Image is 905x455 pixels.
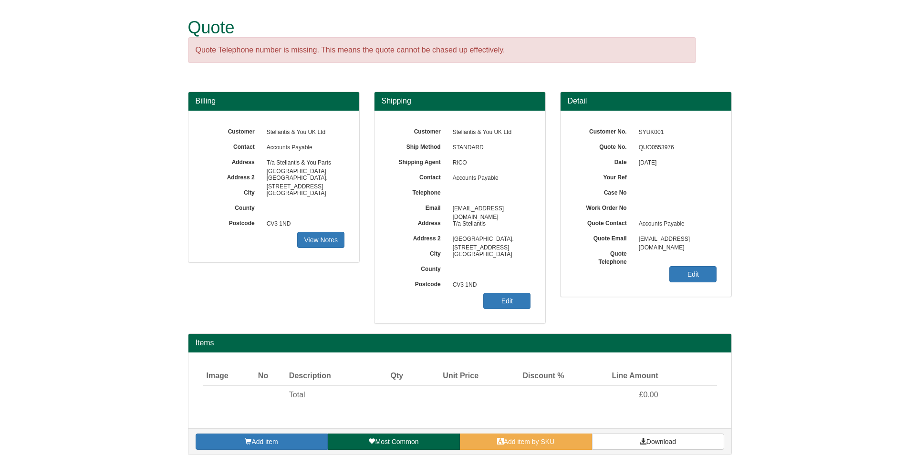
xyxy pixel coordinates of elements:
span: SYUK001 [634,125,717,140]
h2: Items [196,339,724,347]
a: Edit [483,293,531,309]
h1: Quote [188,18,696,37]
h3: Billing [196,97,352,105]
label: Contact [203,140,262,151]
span: Accounts Payable [634,217,717,232]
label: Quote Telephone [575,247,634,266]
span: Accounts Payable [262,140,345,155]
span: CV3 1ND [448,278,531,293]
label: Quote Contact [575,217,634,227]
span: Most Common [375,438,418,445]
a: View Notes [297,232,344,248]
label: Telephone [389,186,448,197]
label: Postcode [389,278,448,289]
span: Accounts Payable [448,171,531,186]
a: Download [592,434,724,450]
span: [GEOGRAPHIC_DATA]. [STREET_ADDRESS] [262,171,345,186]
span: T/a Stellantis & You Parts [GEOGRAPHIC_DATA] [262,155,345,171]
span: T/a Stellantis [448,217,531,232]
span: Add item by SKU [504,438,555,445]
label: Your Ref [575,171,634,182]
label: Address 2 [389,232,448,243]
span: STANDARD [448,140,531,155]
label: Customer [389,125,448,136]
span: [GEOGRAPHIC_DATA] [262,186,345,201]
th: No [254,367,285,386]
span: [EMAIL_ADDRESS][DOMAIN_NAME] [634,232,717,247]
label: Email [389,201,448,212]
label: Contact [389,171,448,182]
label: Ship Method [389,140,448,151]
div: Quote Telephone number is missing. This means the quote cannot be chased up effectively. [188,37,696,63]
label: Case No [575,186,634,197]
th: Unit Price [407,367,482,386]
h3: Shipping [382,97,538,105]
span: RICO [448,155,531,171]
span: QUO0553976 [634,140,717,155]
td: Total [285,385,372,404]
span: Download [646,438,676,445]
span: [EMAIL_ADDRESS][DOMAIN_NAME] [448,201,531,217]
label: County [203,201,262,212]
th: Discount % [482,367,568,386]
label: Quote No. [575,140,634,151]
span: [GEOGRAPHIC_DATA]. [STREET_ADDRESS] [448,232,531,247]
label: Work Order No [575,201,634,212]
label: City [203,186,262,197]
label: Address [389,217,448,227]
label: Date [575,155,634,166]
label: Shipping Agent [389,155,448,166]
th: Qty [372,367,407,386]
span: Add item [251,438,278,445]
label: Postcode [203,217,262,227]
label: City [389,247,448,258]
label: Customer [203,125,262,136]
a: Edit [669,266,717,282]
span: £0.00 [639,391,658,399]
span: CV3 1ND [262,217,345,232]
label: Quote Email [575,232,634,243]
label: Address [203,155,262,166]
th: Line Amount [568,367,662,386]
label: Address 2 [203,171,262,182]
span: Stellantis & You UK Ltd [262,125,345,140]
th: Image [203,367,254,386]
span: Stellantis & You UK Ltd [448,125,531,140]
label: County [389,262,448,273]
label: Customer No. [575,125,634,136]
span: [DATE] [634,155,717,171]
th: Description [285,367,372,386]
span: [GEOGRAPHIC_DATA] [448,247,531,262]
h3: Detail [568,97,724,105]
